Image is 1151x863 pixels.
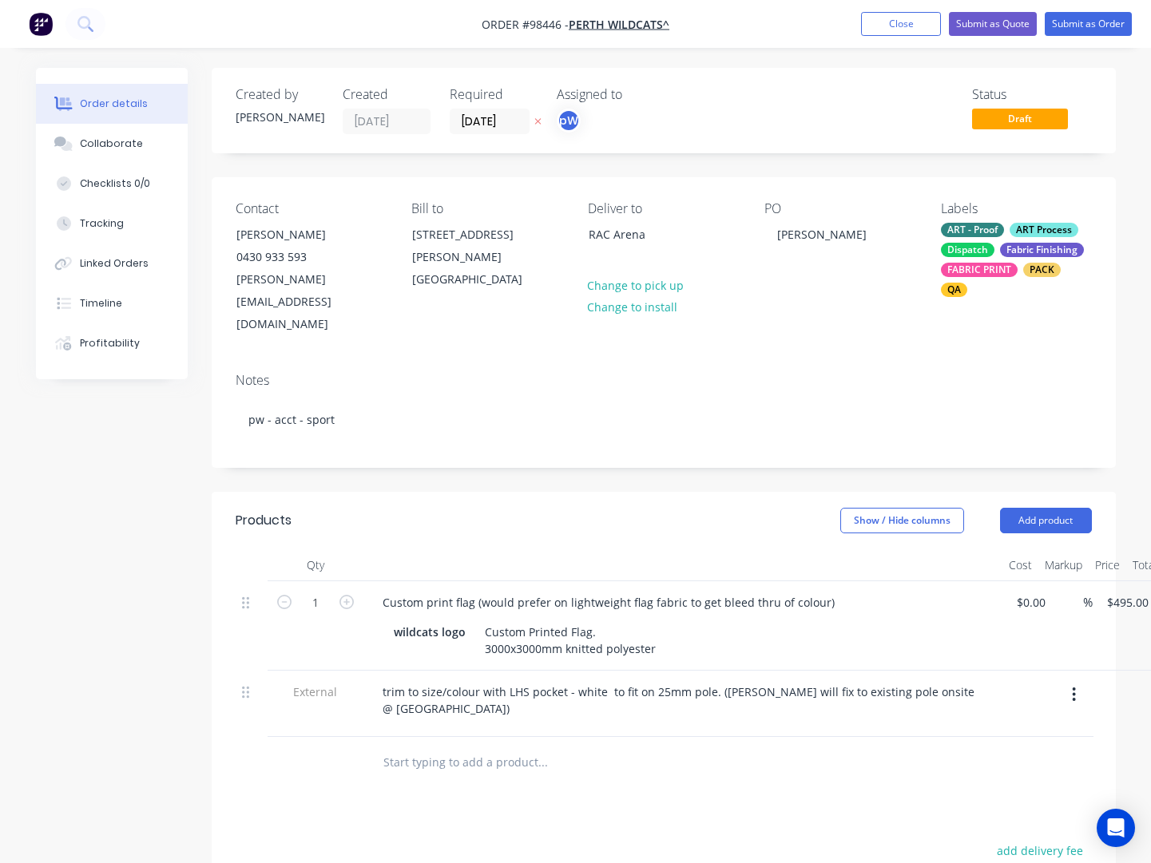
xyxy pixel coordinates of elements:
[343,87,431,102] div: Created
[236,224,369,246] div: [PERSON_NAME]
[80,137,143,151] div: Collaborate
[236,246,369,268] div: 0430 933 593
[36,164,188,204] button: Checklists 0/0
[36,84,188,124] button: Order details
[941,243,994,257] div: Dispatch
[36,124,188,164] button: Collaborate
[223,223,383,336] div: [PERSON_NAME]0430 933 593[PERSON_NAME][EMAIL_ADDRESS][DOMAIN_NAME]
[1083,593,1093,612] span: %
[1089,549,1126,581] div: Price
[450,87,538,102] div: Required
[412,224,545,268] div: [STREET_ADDRESS][PERSON_NAME]
[80,216,124,231] div: Tracking
[80,296,122,311] div: Timeline
[764,223,879,246] div: [PERSON_NAME]
[941,223,1004,237] div: ART - Proof
[1002,549,1038,581] div: Cost
[236,395,1092,444] div: pw - acct - sport
[236,268,369,335] div: [PERSON_NAME][EMAIL_ADDRESS][DOMAIN_NAME]
[840,508,964,533] button: Show / Hide columns
[557,87,716,102] div: Assigned to
[80,97,148,111] div: Order details
[370,680,996,720] div: trim to size/colour with LHS pocket - white to fit on 25mm pole. ([PERSON_NAME] will fix to exist...
[579,296,686,318] button: Change to install
[1097,809,1135,847] div: Open Intercom Messenger
[80,336,140,350] div: Profitability
[80,176,150,191] div: Checklists 0/0
[36,283,188,323] button: Timeline
[972,87,1092,102] div: Status
[1038,549,1089,581] div: Markup
[399,223,558,291] div: [STREET_ADDRESS][PERSON_NAME][GEOGRAPHIC_DATA]
[411,201,562,216] div: Bill to
[579,274,693,295] button: Change to pick up
[36,204,188,243] button: Tracking
[236,87,323,102] div: Created by
[1000,508,1092,533] button: Add product
[274,683,357,700] span: External
[370,591,847,614] div: Custom print flag (would prefer on lightweight flag fabric to get bleed thru of colour)
[1023,263,1061,277] div: PACK
[236,109,323,125] div: [PERSON_NAME]
[941,283,967,297] div: QA
[569,17,669,32] a: PERTH WILDCATS^
[1010,223,1078,237] div: ART Process
[383,746,702,778] input: Start typing to add a product...
[557,109,581,133] button: pW
[589,224,721,246] div: RAC Arena
[80,256,149,271] div: Linked Orders
[989,840,1092,861] button: add delivery fee
[972,109,1068,129] span: Draft
[1045,12,1132,36] button: Submit as Order
[861,12,941,36] button: Close
[236,201,387,216] div: Contact
[941,263,1018,277] div: FABRIC PRINT
[941,201,1092,216] div: Labels
[29,12,53,36] img: Factory
[478,620,662,660] div: Custom Printed Flag. 3000x3000mm knitted polyester
[36,323,188,363] button: Profitability
[764,201,915,216] div: PO
[575,223,735,274] div: RAC Arena
[236,511,292,530] div: Products
[588,201,739,216] div: Deliver to
[482,17,569,32] span: Order #98446 -
[36,243,188,283] button: Linked Orders
[236,373,1092,388] div: Notes
[412,268,545,291] div: [GEOGRAPHIC_DATA]
[268,549,363,581] div: Qty
[387,620,472,643] div: wildcats logo
[949,12,1037,36] button: Submit as Quote
[1000,243,1084,257] div: Fabric Finishing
